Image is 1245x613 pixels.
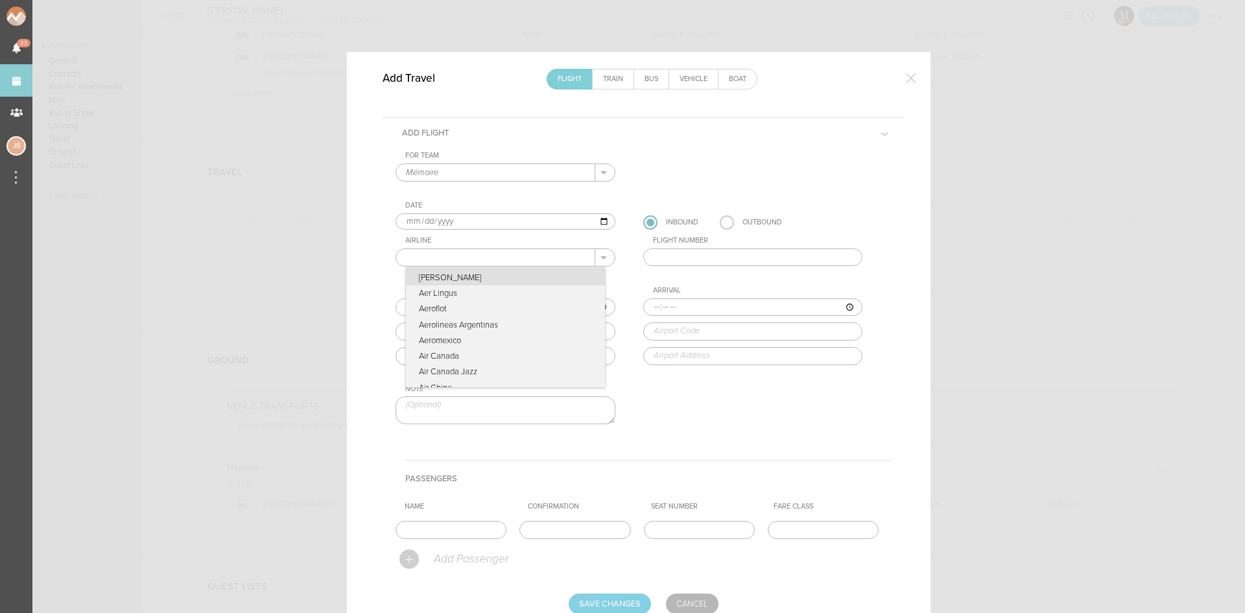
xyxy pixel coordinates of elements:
[396,298,615,317] input: ––:–– ––
[396,347,615,365] input: Airport Address
[6,136,26,156] div: Jessica Smith
[768,497,892,516] th: Fare Class
[433,553,508,566] p: Add Passenger
[595,249,615,266] button: .
[17,39,30,47] span: 23
[593,69,634,89] a: Train
[643,322,863,341] input: Airport Code
[405,460,892,497] h4: Passengers
[547,69,592,89] a: Flight
[396,164,595,181] input: Select a Team (Required)
[742,215,782,230] div: Outbound
[406,364,605,379] p: Air Canada Jazz
[405,286,615,295] div: Departure
[718,69,757,89] a: Boat
[405,385,615,394] div: Note
[405,201,615,210] div: Date
[406,348,605,364] p: Air Canada
[405,151,615,160] div: For Team
[653,236,863,245] div: Flight Number
[646,497,769,516] th: Seat Number
[399,555,508,562] a: Add Passenger
[406,317,605,333] p: Aerolineas Argentinas
[595,164,615,181] button: .
[669,69,718,89] a: Vehicle
[406,333,605,348] p: Aeromexico
[406,285,605,301] p: Aer Lingus
[653,286,863,295] div: Arrival
[399,497,523,516] th: Name
[406,267,605,285] p: [PERSON_NAME]
[6,6,80,26] img: NOMAD
[523,497,646,516] th: Confirmation
[643,298,863,317] input: ––:–– ––
[392,118,458,148] h5: Add Flight
[406,380,605,396] p: Air China
[396,322,615,341] input: Airport Code
[666,215,698,230] div: Inbound
[634,69,669,89] a: Bus
[406,301,605,317] p: Aeroflot
[405,236,615,245] div: Airline
[643,347,863,365] input: Airport Address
